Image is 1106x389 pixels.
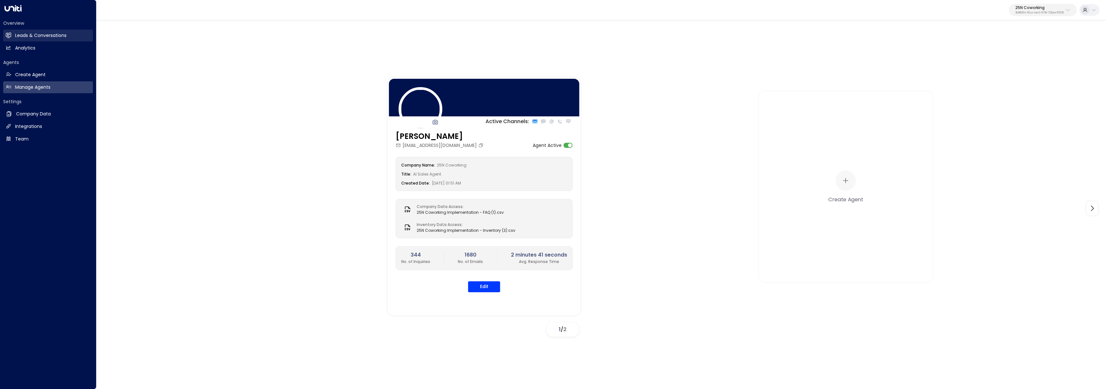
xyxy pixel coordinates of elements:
label: Agent Active [533,142,562,149]
label: Inventory Data Access: [417,222,512,228]
p: Avg. Response Time [511,259,567,265]
span: 25N Coworking [437,162,467,168]
h2: Create Agent [15,71,46,78]
h2: Team [15,136,29,142]
h2: Manage Agents [15,84,50,91]
h2: Settings [3,98,93,105]
a: Team [3,133,93,145]
button: Edit [468,281,500,292]
label: Created Date: [401,180,430,186]
label: Company Name: [401,162,435,168]
label: Company Data Access: [417,204,501,210]
h2: 344 [401,251,430,259]
span: [DATE] 01:51 AM [432,180,461,186]
h2: Integrations [15,123,42,130]
div: Create Agent [829,195,863,203]
h2: Analytics [15,45,35,51]
label: Title: [401,171,411,177]
a: Company Data [3,108,93,120]
img: 84_headshot.jpg [399,87,442,131]
h2: Leads & Conversations [15,32,67,39]
button: 25N Coworking3b9800f4-81ca-4ec0-8758-72fbe4763f36 [1009,4,1077,16]
a: Manage Agents [3,81,93,93]
p: 3b9800f4-81ca-4ec0-8758-72fbe4763f36 [1015,12,1064,14]
h2: Agents [3,59,93,66]
span: 25N Coworking Implementation - Inventory (3).csv [417,228,515,233]
h2: 1680 [458,251,483,259]
span: 1 [559,326,561,333]
span: 25N Coworking Implementation - FAQ (1).csv [417,210,504,215]
h3: [PERSON_NAME] [396,131,485,142]
a: Create Agent [3,69,93,81]
p: No. of Emails [458,259,483,265]
div: / [547,322,579,337]
a: Integrations [3,121,93,132]
div: [EMAIL_ADDRESS][DOMAIN_NAME] [396,142,485,149]
button: Copy [478,143,485,148]
span: AI Sales Agent [413,171,441,177]
p: Active Channels: [485,118,529,125]
p: 25N Coworking [1015,6,1064,10]
h2: Company Data [16,111,51,117]
a: Leads & Conversations [3,30,93,41]
span: 2 [563,326,567,333]
p: No. of Inquiries [401,259,430,265]
h2: 2 minutes 41 seconds [511,251,567,259]
a: Analytics [3,42,93,54]
h2: Overview [3,20,93,26]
